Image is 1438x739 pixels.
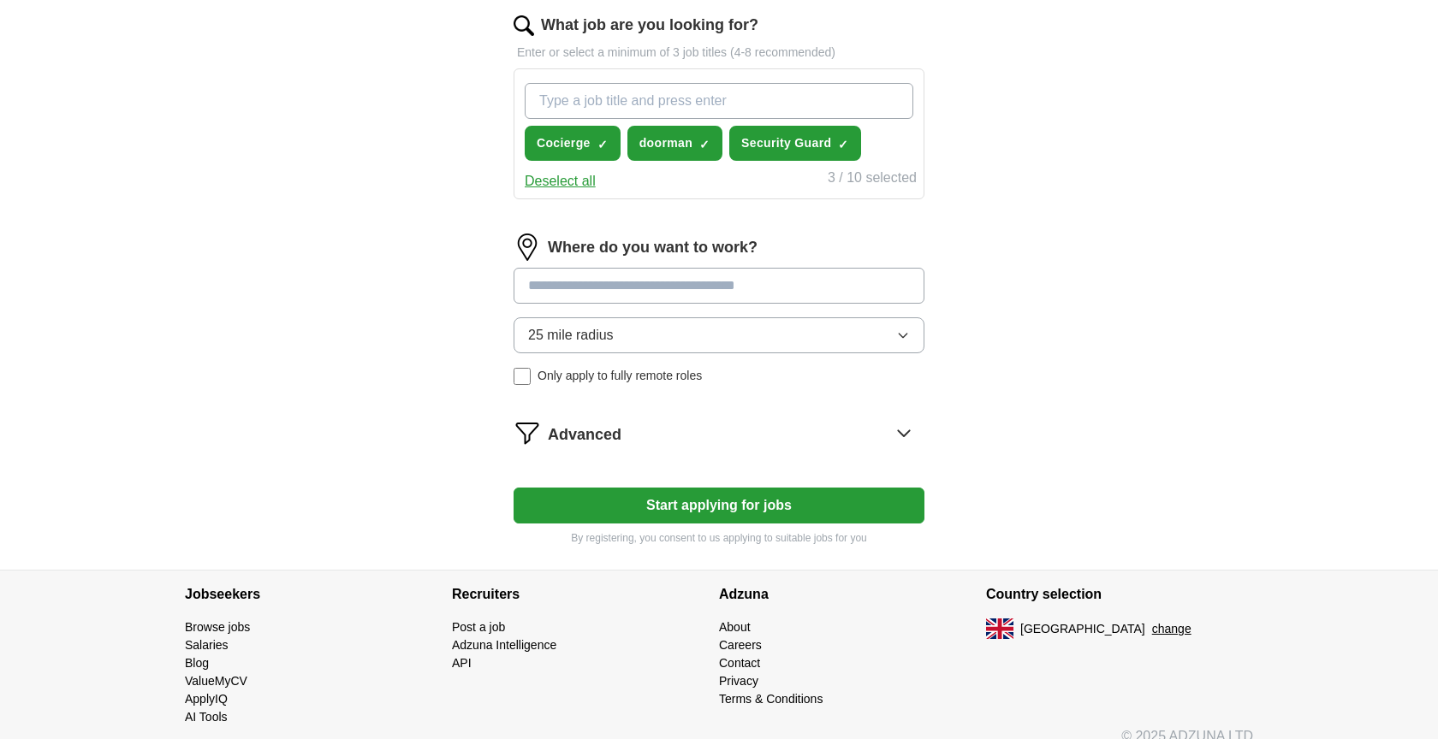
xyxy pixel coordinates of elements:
[986,571,1253,618] h4: Country selection
[719,656,760,670] a: Contact
[719,638,762,652] a: Careers
[514,317,924,353] button: 25 mile radius
[541,14,758,37] label: What job are you looking for?
[1020,620,1145,638] span: [GEOGRAPHIC_DATA]
[185,710,228,724] a: AI Tools
[185,692,228,706] a: ApplyIQ
[452,620,505,634] a: Post a job
[452,638,556,652] a: Adzuna Intelligence
[729,126,861,161] button: Security Guard✓
[1152,620,1191,638] button: change
[525,126,621,161] button: Cocierge✓
[514,530,924,546] p: By registering, you consent to us applying to suitable jobs for you
[828,168,917,192] div: 3 / 10 selected
[185,656,209,670] a: Blog
[719,692,823,706] a: Terms & Conditions
[514,368,531,385] input: Only apply to fully remote roles
[838,138,848,151] span: ✓
[639,134,692,152] span: doorman
[452,656,472,670] a: API
[719,620,751,634] a: About
[185,638,229,652] a: Salaries
[514,234,541,261] img: location.png
[525,83,913,119] input: Type a job title and press enter
[699,138,710,151] span: ✓
[514,488,924,523] button: Start applying for jobs
[514,419,541,446] img: filter
[548,423,621,446] span: Advanced
[185,620,250,634] a: Browse jobs
[597,138,608,151] span: ✓
[627,126,722,161] button: doorman✓
[525,171,596,192] button: Deselect all
[719,674,758,688] a: Privacy
[514,15,534,36] img: search.png
[514,44,924,62] p: Enter or select a minimum of 3 job titles (4-8 recommended)
[537,134,591,152] span: Cocierge
[528,325,614,346] span: 25 mile radius
[548,236,758,259] label: Where do you want to work?
[986,618,1013,639] img: UK flag
[538,367,702,385] span: Only apply to fully remote roles
[185,674,247,688] a: ValueMyCV
[741,134,831,152] span: Security Guard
